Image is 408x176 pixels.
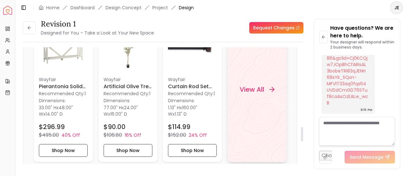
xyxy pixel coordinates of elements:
[104,104,138,117] span: 24.00" W
[179,4,194,11] span: Design
[104,90,152,96] p: Recommended Qty: 1
[70,4,95,11] a: Dashboard
[39,122,65,131] h4: $296.99
[327,23,368,106] a: [DOMAIN_NAME][URL] > All Curtains®ion_id=820120&cm_ite=8283446_14465514686&gclid=Cj0KCQjw7JOpBhCf...
[390,1,403,14] button: JE
[3,6,12,15] img: Spacejoy Logo
[163,17,222,162] a: Curtain Rod Set with Modern Doorknob 72"-144" imageWayfairCurtain Rod Set with Modern Doorknob 72...
[33,17,93,162] a: Pierantonia Solid Wood Console Table imageWayfairPierantonia Solid Wood Console TableRecommended ...
[39,104,56,111] span: 33.00" H
[62,132,80,138] p: 40% Off
[168,22,217,71] img: Curtain Rod Set with Modern Doorknob 72"-144" image
[391,2,402,13] span: JE
[104,76,152,82] p: Wayfair
[104,144,152,157] button: Shop Now
[125,132,141,138] p: 16% Off
[39,144,88,157] button: Shop Now
[168,104,180,111] span: 1.13" H
[39,22,88,71] img: Pierantonia Solid Wood Console Table image
[168,76,217,82] p: Wayfair
[168,82,217,90] h6: Curtain Rod Set with Modern Doorknob 72"-144"
[168,144,217,157] button: Shop Now
[39,104,73,117] span: 48.00" W
[104,96,130,104] p: Dimensions:
[168,104,217,117] p: x x
[46,111,63,117] span: 14.00" D
[239,85,264,94] h4: View All
[39,4,194,11] nav: breadcrumb
[3,6,12,15] a: Spacejoy
[330,40,395,50] p: Your designer will respond within 2 business days.
[227,17,287,162] a: View All
[163,17,222,162] div: Curtain Rod Set with Modern Doorknob 72"-144"
[249,22,303,34] a: Request Changes
[104,22,152,71] img: Artificial Olive Tree in Planter image
[39,104,88,117] p: x x
[104,104,122,111] span: 77.00" H
[168,104,197,117] span: 160.00" W
[33,17,93,162] div: Pierantonia Solid Wood Console Table
[39,90,88,96] p: Recommended Qty: 1
[330,24,395,40] p: Have questions? We are here to help.
[168,122,190,131] h4: $114.99
[39,76,88,82] p: Wayfair
[41,30,154,36] small: Designed for You – Take a Look at Your New Space
[152,4,168,11] a: Project
[189,132,207,138] p: 24% Off
[98,17,158,162] a: Artificial Olive Tree in Planter imageWayfairArtificial Olive Tree in PlanterRecommended Qty:1Dim...
[104,82,152,90] h6: Artificial Olive Tree in Planter
[104,122,126,131] h4: $90.00
[361,107,372,113] div: 8:15 PM
[168,96,195,104] p: Dimensions:
[41,19,154,29] h3: Revision 1
[110,111,127,117] span: 16.00" D
[39,82,88,90] h6: Pierantonia Solid Wood Console Table
[46,4,60,11] a: Home
[168,90,217,96] p: Recommended Qty: 1
[39,96,66,104] p: Dimensions:
[104,131,122,139] p: $106.80
[168,131,186,139] p: $152.00
[106,4,142,11] li: Design Concept
[104,104,152,117] p: x x
[98,17,158,162] div: Artificial Olive Tree in Planter
[175,111,187,117] span: 1.13" D
[39,131,59,139] p: $495.00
